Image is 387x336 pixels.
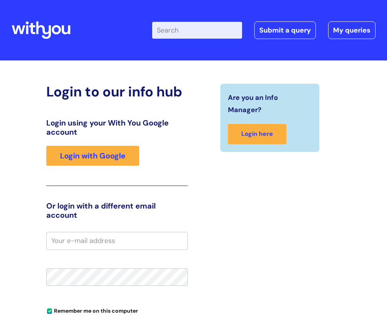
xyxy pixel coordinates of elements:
a: Login with Google [46,146,139,166]
input: Your e-mail address [46,232,188,250]
input: Remember me on this computer [47,309,52,314]
a: Submit a query [254,21,316,39]
h2: Login to our info hub [46,83,188,100]
h3: Login using your With You Google account [46,118,188,137]
input: Search [152,22,242,39]
label: Remember me on this computer [46,306,138,314]
a: My queries [328,21,376,39]
div: You can uncheck this option if you're logging in from a shared device [46,304,188,316]
h3: Or login with a different email account [46,201,188,220]
span: Are you an Info Manager? [228,91,308,116]
a: Login here [228,124,286,144]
